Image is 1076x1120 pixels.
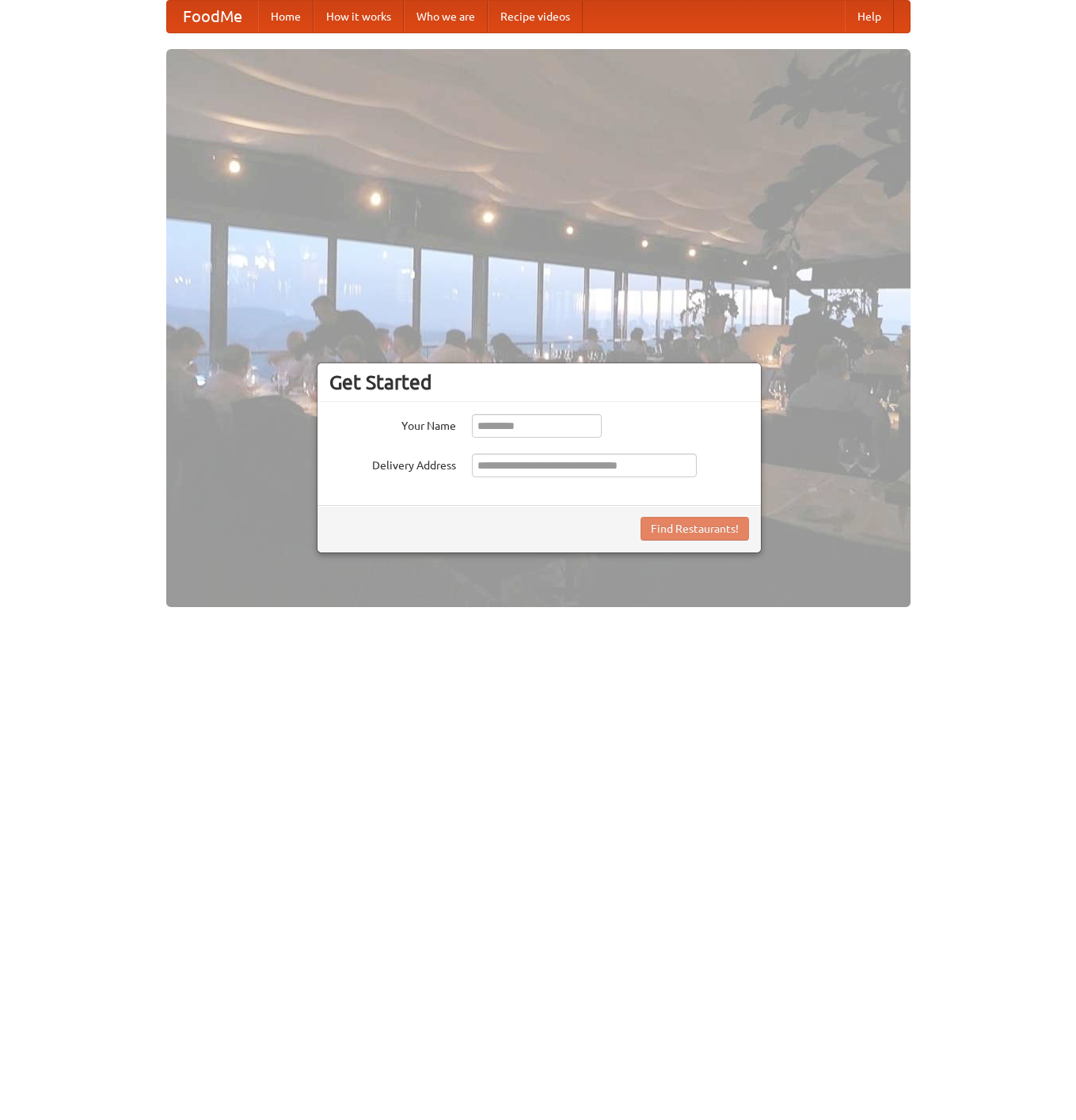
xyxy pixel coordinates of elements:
[329,454,456,473] label: Delivery Address
[167,1,258,32] a: FoodMe
[641,517,749,541] button: Find Restaurants!
[845,1,894,32] a: Help
[258,1,314,32] a: Home
[488,1,583,32] a: Recipe videos
[329,370,749,394] h3: Get Started
[314,1,404,32] a: How it works
[404,1,488,32] a: Who we are
[329,414,456,434] label: Your Name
